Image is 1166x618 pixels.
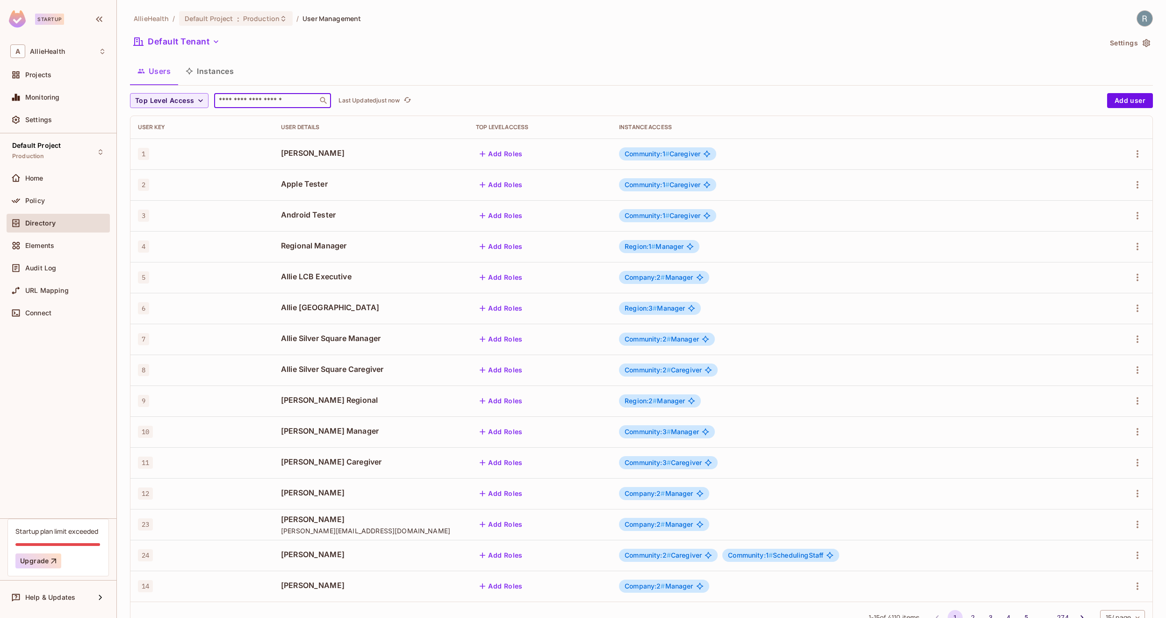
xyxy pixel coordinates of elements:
span: refresh [403,96,411,105]
p: Last Updated just now [338,97,400,104]
span: # [661,489,665,497]
span: Production [12,153,44,160]
span: [PERSON_NAME] [281,514,461,524]
span: Manager [625,428,699,436]
span: # [651,242,655,250]
span: Caregiver [625,150,700,158]
span: 5 [138,271,149,284]
span: Caregiver [625,459,702,466]
button: Add Roles [476,177,526,192]
span: Policy [25,197,45,204]
div: User Key [138,124,266,131]
span: Default Project [185,14,233,23]
span: Manager [625,521,693,528]
li: / [296,14,299,23]
button: Add Roles [476,363,526,378]
button: Add Roles [476,208,526,223]
span: # [667,551,671,559]
span: 2 [138,179,149,191]
span: Community:2 [625,335,671,343]
span: Help & Updates [25,594,75,601]
span: Company:2 [625,520,665,528]
span: Monitoring [25,94,60,101]
button: Add Roles [476,424,526,439]
span: : [237,15,240,22]
span: Allie Silver Square Caregiver [281,364,461,374]
span: [PERSON_NAME] [281,148,461,158]
button: Add Roles [476,486,526,501]
span: Region:2 [625,397,657,405]
button: Default Tenant [130,34,223,49]
span: Android Tester [281,210,461,220]
span: 1 [138,148,149,160]
span: [PERSON_NAME] Caregiver [281,457,461,467]
button: Add Roles [476,332,526,347]
span: User Management [302,14,361,23]
span: SchedulingStaff [728,552,823,559]
span: Manager [625,274,693,281]
div: Instance Access [619,124,1084,131]
span: Manager [625,335,699,343]
span: # [653,304,657,312]
button: Upgrade [15,553,61,568]
span: Community:3 [625,428,671,436]
span: Click to refresh data [400,95,413,106]
span: Apple Tester [281,179,461,189]
span: Allie [GEOGRAPHIC_DATA] [281,302,461,313]
span: Elements [25,242,54,249]
span: 9 [138,395,149,407]
span: Manager [625,582,693,590]
button: Add Roles [476,548,526,563]
span: Region:3 [625,304,657,312]
img: SReyMgAAAABJRU5ErkJggg== [9,10,26,28]
button: Top Level Access [130,93,209,108]
span: Manager [625,305,685,312]
span: Allie Silver Square Manager [281,333,461,343]
span: Company:2 [625,582,665,590]
span: Community:3 [625,458,671,466]
span: # [653,397,657,405]
span: Audit Log [25,264,56,272]
span: # [667,428,671,436]
span: Connect [25,309,51,317]
span: # [661,582,665,590]
span: # [665,211,669,219]
span: Region:1 [625,242,655,250]
span: Allie LCB Executive [281,271,461,282]
div: Startup plan limit exceeded [15,527,98,536]
span: Community:1 [625,211,669,219]
span: # [667,366,671,374]
span: 23 [138,518,153,531]
span: Community:1 [728,551,773,559]
button: Settings [1106,36,1153,51]
span: Caregiver [625,181,700,189]
span: Caregiver [625,552,702,559]
span: # [661,520,665,528]
span: URL Mapping [25,287,69,294]
span: 11 [138,457,153,469]
span: Community:2 [625,551,671,559]
span: 14 [138,580,153,592]
img: Rodrigo Mayer [1137,11,1152,26]
span: # [665,150,669,158]
button: refresh [402,95,413,106]
button: Instances [178,59,241,83]
span: Company:2 [625,273,665,281]
div: Startup [35,14,64,25]
span: Caregiver [625,212,700,219]
div: Top Level Access [476,124,604,131]
li: / [173,14,175,23]
span: # [667,335,671,343]
button: Add Roles [476,270,526,285]
span: A [10,44,25,58]
span: Projects [25,71,51,79]
span: [PERSON_NAME] Manager [281,426,461,436]
span: Community:2 [625,366,671,374]
button: Add Roles [476,301,526,316]
span: Regional Manager [281,240,461,251]
span: [PERSON_NAME][EMAIL_ADDRESS][DOMAIN_NAME] [281,526,461,535]
span: 10 [138,426,153,438]
span: Company:2 [625,489,665,497]
span: 6 [138,302,149,314]
span: Home [25,174,43,182]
